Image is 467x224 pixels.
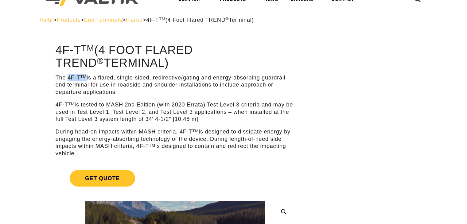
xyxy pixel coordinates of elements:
p: During head-on impacts within MASH criteria, 4F-T is designed to dissipate energy by engaging the... [56,128,295,157]
a: End Terminals [84,17,122,23]
a: Flared [126,17,143,23]
p: The 4F-T is a flared, single-sided, redirective/gating and energy-absorbing guardrail end termina... [56,74,295,96]
sup: ® [225,17,229,21]
sup: TM [80,74,87,79]
sup: TM [192,129,199,133]
a: Valtir [40,17,53,23]
span: Get Quote [70,170,135,187]
div: > > > > [40,17,427,24]
span: 4F-T (4 Foot Flared TREND Terminal) [146,17,254,23]
sup: TM [81,43,94,53]
sup: TM [149,143,155,148]
a: Products [57,17,80,23]
p: 4F-T is tested to MASH 2nd Edition (with 2020 Errata) Test Level 3 criteria and may be used in Te... [56,101,295,123]
sup: TM [68,102,75,106]
a: Get Quote [56,163,295,194]
sup: ® [97,56,104,66]
sup: TM [159,17,165,21]
h1: 4F-T (4 Foot Flared TREND Terminal) [56,44,295,70]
